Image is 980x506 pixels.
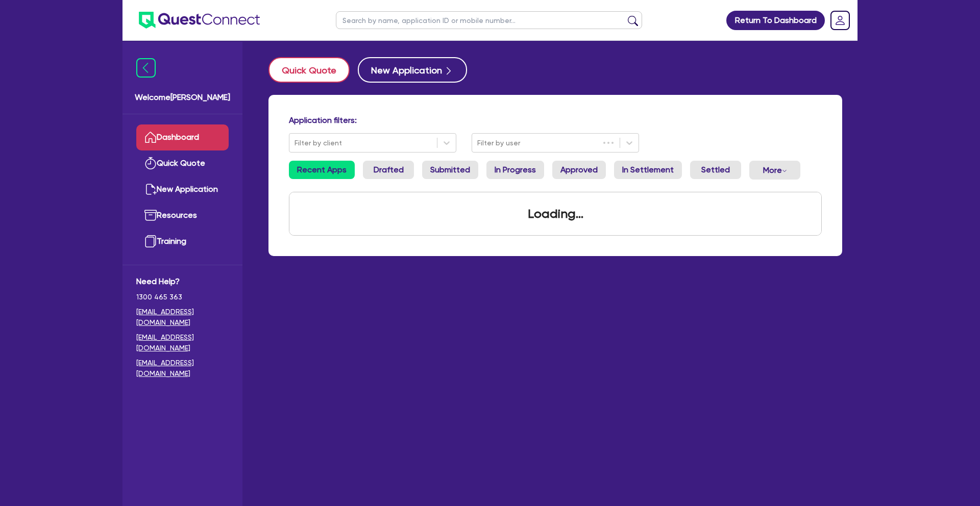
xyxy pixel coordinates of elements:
[144,157,157,169] img: quick-quote
[144,209,157,221] img: resources
[139,12,260,29] img: quest-connect-logo-blue
[136,58,156,78] img: icon-menu-close
[358,57,467,83] button: New Application
[268,57,358,83] a: Quick Quote
[614,161,682,179] a: In Settlement
[136,332,229,353] a: [EMAIL_ADDRESS][DOMAIN_NAME]
[422,161,478,179] a: Submitted
[136,358,229,379] a: [EMAIL_ADDRESS][DOMAIN_NAME]
[136,203,229,229] a: Resources
[486,161,544,179] a: In Progress
[144,183,157,195] img: new-application
[552,161,606,179] a: Approved
[136,229,229,255] a: Training
[136,307,229,328] a: [EMAIL_ADDRESS][DOMAIN_NAME]
[136,292,229,302] span: 1300 465 363
[268,57,350,83] button: Quick Quote
[135,91,230,104] span: Welcome [PERSON_NAME]
[136,275,229,288] span: Need Help?
[289,115,822,125] h4: Application filters:
[289,161,355,179] a: Recent Apps
[144,235,157,247] img: training
[336,11,642,29] input: Search by name, application ID or mobile number...
[749,161,800,180] button: Dropdown toggle
[363,161,414,179] a: Drafted
[136,124,229,150] a: Dashboard
[516,192,596,235] div: Loading...
[136,150,229,176] a: Quick Quote
[690,161,741,179] a: Settled
[136,176,229,203] a: New Application
[827,7,853,34] a: Dropdown toggle
[726,11,825,30] a: Return To Dashboard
